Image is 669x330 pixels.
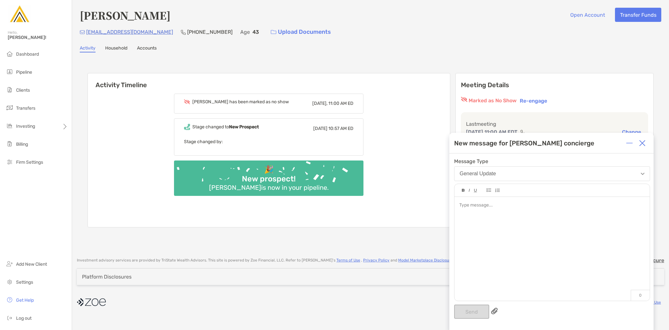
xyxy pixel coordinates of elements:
img: Expand or collapse [626,140,633,146]
img: dashboard icon [6,50,14,58]
p: Meeting Details [461,81,648,89]
img: billing icon [6,140,14,148]
img: firm-settings icon [6,158,14,166]
span: Clients [16,87,30,93]
button: Transfer Funds [615,8,661,22]
span: Settings [16,280,33,285]
span: [PERSON_NAME]! [8,35,68,40]
div: 🎉 [261,165,276,174]
p: 43 [252,28,259,36]
img: Close [639,140,646,146]
img: Editor control icon [474,189,477,192]
span: Log out [16,316,32,321]
div: General Update [460,171,496,177]
img: Event icon [184,99,190,104]
img: transfers icon [6,104,14,112]
a: Terms of Use [336,258,360,262]
span: 11:00 AM ED [328,101,353,106]
b: New Prospect [229,124,259,130]
span: Get Help [16,298,34,303]
img: get-help icon [6,296,14,304]
div: New prospect! [239,174,298,184]
img: red eyr [461,97,467,102]
span: Investing [16,124,35,129]
img: Zoe Logo [8,3,31,26]
div: [PERSON_NAME] has been marked as no show [192,99,289,105]
a: Household [105,45,127,52]
button: Change [620,129,643,135]
span: Billing [16,142,28,147]
button: General Update [454,166,650,181]
img: Event icon [184,124,190,130]
a: Model Marketplace Disclosures [398,258,455,262]
div: [PERSON_NAME] is now in your pipeline. [206,184,331,191]
span: Add New Client [16,261,47,267]
img: clients icon [6,86,14,94]
img: logout icon [6,314,14,322]
img: Editor control icon [487,188,491,192]
div: Platform Disclosures [82,274,132,280]
img: settings icon [6,278,14,286]
div: Stage changed to [192,124,259,130]
img: investing icon [6,122,14,130]
p: Investment advisory services are provided by TriState Wealth Advisors . This site is powered by Z... [77,258,456,263]
p: [DATE] 11:00 AM EDT [466,128,518,136]
h6: Activity Timeline [88,73,450,89]
img: Open dropdown arrow [641,173,645,175]
img: paperclip attachments [491,308,498,314]
span: Message Type [454,158,650,164]
img: button icon [271,30,276,34]
p: [PHONE_NUMBER] [187,28,233,36]
div: New message for [PERSON_NAME] concierge [454,139,594,147]
span: Transfers [16,105,35,111]
img: Editor control icon [469,189,470,192]
span: Dashboard [16,51,39,57]
a: Upload Documents [267,25,335,39]
span: [DATE], [312,101,327,106]
img: communication type [520,130,526,135]
button: Open Account [565,8,610,22]
span: [DATE] [313,126,327,131]
img: Email Icon [80,30,85,34]
img: Editor control icon [495,188,500,192]
a: Activity [80,45,96,52]
span: 10:57 AM ED [328,126,353,131]
img: pipeline icon [6,68,14,76]
img: Phone Icon [181,30,186,35]
button: Re-engage [518,97,549,105]
a: Accounts [137,45,157,52]
img: Editor control icon [462,189,465,192]
a: Privacy Policy [363,258,389,262]
span: Pipeline [16,69,32,75]
p: [EMAIL_ADDRESS][DOMAIN_NAME] [86,28,173,36]
p: Age [240,28,250,36]
p: 0 [631,290,650,301]
h4: [PERSON_NAME] [80,8,170,23]
p: Marked as No Show [469,97,517,105]
img: add_new_client icon [6,260,14,268]
p: Last meeting [466,120,643,128]
img: company logo [77,295,106,309]
p: Stage changed by: [184,138,353,146]
span: Firm Settings [16,160,43,165]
